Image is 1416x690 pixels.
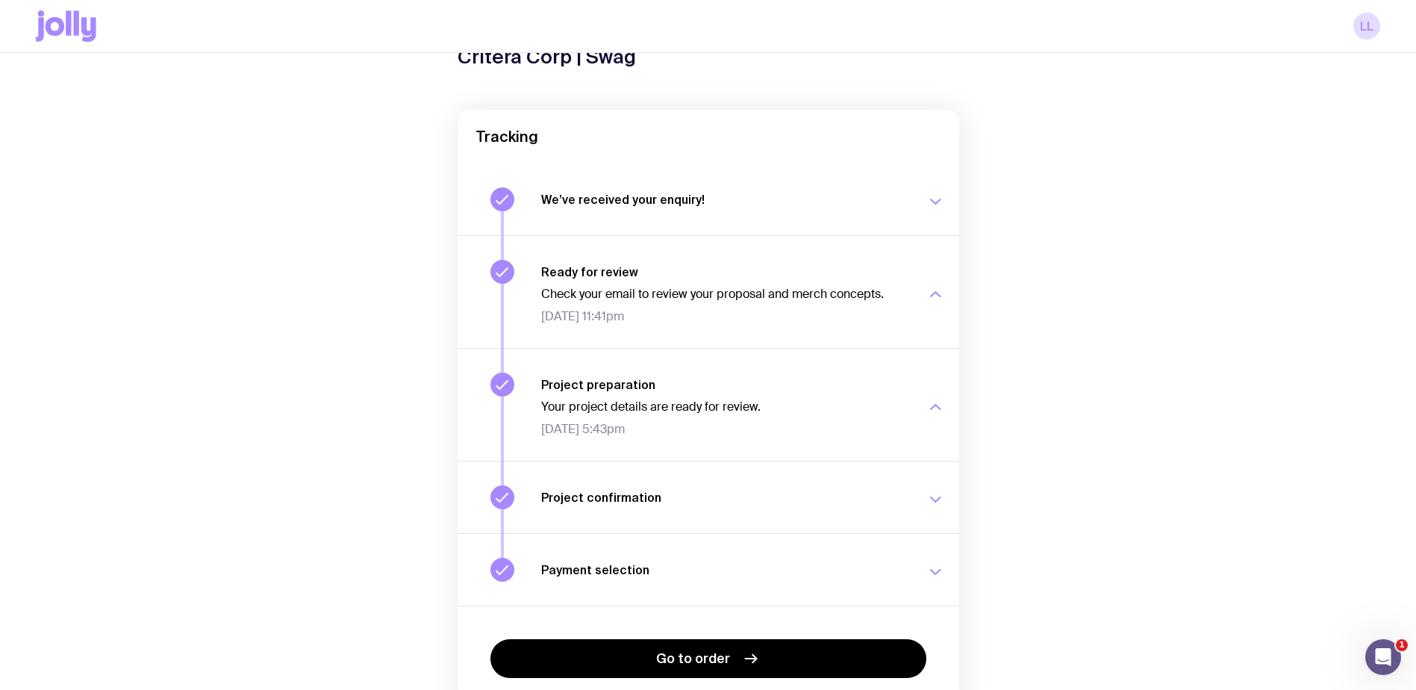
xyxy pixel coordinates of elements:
[541,400,908,414] p: Your project details are ready for review.
[458,461,959,533] button: Project confirmation
[458,348,959,461] button: Project preparationYour project details are ready for review.[DATE] 5:43pm
[458,533,959,606] button: Payment selection
[458,46,636,68] h1: Critera Corp | Swag
[541,377,908,392] h3: Project preparation
[541,264,908,279] h3: Ready for review
[541,490,908,505] h3: Project confirmation
[458,235,959,348] button: Ready for reviewCheck your email to review your proposal and merch concepts.[DATE] 11:41pm
[541,287,908,302] p: Check your email to review your proposal and merch concepts.
[1353,13,1380,40] a: LL
[458,164,959,235] button: We’ve received your enquiry!
[656,650,730,668] span: Go to order
[1365,639,1401,675] iframe: Intercom live chat
[541,422,908,437] span: [DATE] 5:43pm
[541,192,908,207] h3: We’ve received your enquiry!
[1396,639,1408,651] span: 1
[541,309,908,324] span: [DATE] 11:41pm
[475,128,941,146] h2: Tracking
[541,562,908,577] h3: Payment selection
[490,639,926,678] a: Go to order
